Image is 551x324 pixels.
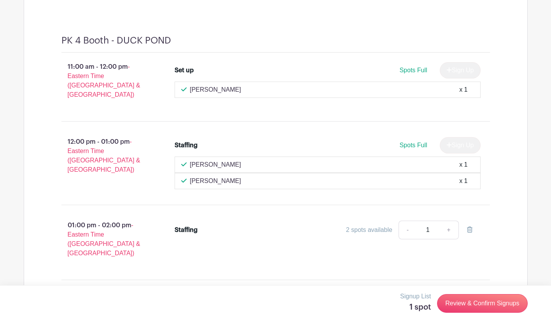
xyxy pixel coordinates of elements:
p: [PERSON_NAME] [190,160,241,169]
a: - [399,221,416,239]
p: [PERSON_NAME] [190,176,241,186]
div: x 1 [459,85,467,94]
a: Review & Confirm Signups [437,294,527,313]
p: 11:00 am - 12:00 pm [49,59,163,103]
a: + [439,221,458,239]
div: Staffing [175,141,198,150]
span: Spots Full [399,67,427,73]
p: 01:00 pm - 02:00 pm [49,218,163,261]
p: Signup List [400,292,431,301]
span: Spots Full [399,142,427,148]
div: x 1 [459,176,467,186]
h5: 1 spot [400,303,431,312]
p: 12:00 pm - 01:00 pm [49,134,163,178]
p: [PERSON_NAME] [190,85,241,94]
div: Staffing [175,225,198,235]
h4: PK 4 Booth - DUCK POND [61,35,171,46]
div: Set up [175,66,194,75]
div: 2 spots available [346,225,392,235]
div: x 1 [459,160,467,169]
